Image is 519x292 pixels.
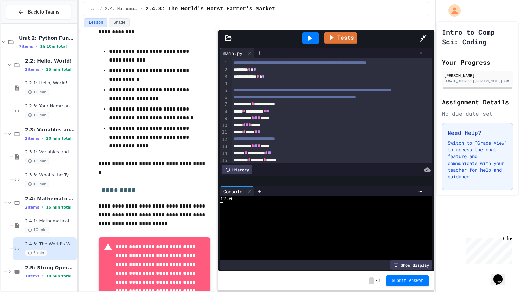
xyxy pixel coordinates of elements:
h2: Assignment Details [442,97,513,107]
span: 2 items [25,136,39,141]
div: main.py [220,48,254,58]
div: 7 [220,101,228,108]
span: - [369,277,374,284]
div: Console [220,186,254,196]
div: 13 [220,143,228,150]
span: • [36,44,37,49]
span: 2.3: Variables and Data Types [25,127,75,133]
span: • [42,273,43,279]
div: main.py [220,50,246,57]
span: 20 min total [46,136,71,141]
span: 5 min [25,250,47,256]
div: 5 [220,87,228,94]
span: 12.0 [220,196,232,202]
button: Back to Teams [6,5,71,19]
div: 12 [220,136,228,143]
div: 4 [220,80,228,87]
div: 3 [220,74,228,81]
button: Lesson [84,18,107,27]
span: 10 min total [46,274,71,278]
span: 2.4.3: The World's Worst Farmer's Market [145,5,275,13]
span: 2 items [25,67,39,72]
p: Switch to "Grade View" to access the chat feature and communicate with your teacher for help and ... [448,140,507,180]
span: 10 min [25,158,49,164]
div: 15 [220,157,228,164]
div: History [222,165,252,174]
span: 2.2.1: Hello, World! [25,80,75,86]
span: • [42,204,43,210]
span: 15 min [25,89,49,95]
div: Show display [390,260,432,270]
div: 10 [220,122,228,129]
div: Chat with us now!Close [3,3,47,43]
div: [PERSON_NAME] [444,72,511,78]
span: Submit Answer [392,278,423,284]
div: [EMAIL_ADDRESS][PERSON_NAME][DOMAIN_NAME] [444,79,511,84]
div: No due date set [442,109,513,118]
div: 14 [220,150,228,157]
button: Submit Answer [386,275,429,286]
span: / [375,278,378,284]
span: 15 min total [46,205,71,210]
button: Grade [109,18,130,27]
span: 2.2.3: Your Name and Favorite Movie [25,103,75,109]
div: Console [220,188,246,195]
span: 2.3.3: What's the Type? [25,172,75,178]
span: • [42,67,43,72]
span: 25 min total [46,67,71,72]
span: 2.4: Mathematical Operators [105,6,138,12]
div: 2 [220,67,228,74]
div: 1 [220,59,228,67]
h1: Intro to Comp Sci: Coding [442,27,513,46]
span: 2.5: String Operators [25,265,75,271]
span: 1 items [25,274,39,278]
span: / [140,6,143,12]
a: Tests [324,32,357,44]
span: 10 min [25,181,49,187]
span: 7 items [19,44,33,49]
div: 11 [220,129,228,136]
span: 1 [378,278,381,284]
span: 1h 10m total [40,44,67,49]
span: Back to Teams [28,8,59,16]
div: 6 [220,94,228,101]
iframe: chat widget [491,265,512,285]
span: 2.4: Mathematical Operators [25,196,75,202]
span: 10 min [25,112,49,118]
span: 10 min [25,227,49,233]
div: 8 [220,108,228,115]
span: / [100,6,102,12]
span: 2.3.1: Variables and Data Types [25,149,75,155]
h2: Your Progress [442,57,513,67]
span: 2.2: Hello, World! [25,58,75,64]
h3: Need Help? [448,129,507,137]
div: 9 [220,115,228,122]
span: ... [90,6,97,12]
span: 2 items [25,205,39,210]
span: • [42,136,43,141]
span: 2.4.3: The World's Worst Farmer's Market [25,241,75,247]
div: My Account [441,3,462,18]
iframe: chat widget [463,236,512,264]
span: 2.4.1: Mathematical Operators [25,218,75,224]
span: Unit 2: Python Fundamentals [19,35,75,41]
